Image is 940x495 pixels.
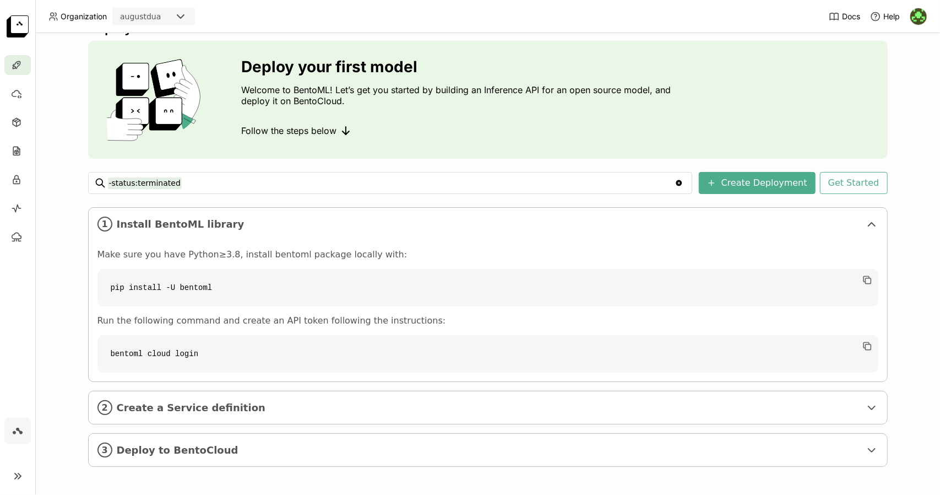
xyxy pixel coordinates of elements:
img: August Dua [910,8,927,25]
p: Run the following command and create an API token following the instructions: [97,315,878,326]
span: Follow the steps below [242,125,337,136]
div: 3Deploy to BentoCloud [89,434,887,466]
span: Create a Service definition [117,402,861,414]
span: Help [883,12,900,21]
img: logo [7,15,29,37]
span: Organization [61,12,107,21]
img: cover onboarding [97,58,215,141]
code: pip install -U bentoml [97,269,878,306]
div: Help [870,11,900,22]
p: Make sure you have Python≥3.8, install bentoml package locally with: [97,249,878,260]
input: Search [108,174,675,192]
div: 1Install BentoML library [89,208,887,240]
div: 2Create a Service definition [89,391,887,424]
div: augustdua [120,11,161,22]
span: Install BentoML library [117,218,861,230]
button: Create Deployment [699,172,816,194]
span: Docs [842,12,860,21]
a: Docs [829,11,860,22]
i: 1 [97,217,112,232]
i: 2 [97,400,112,415]
span: Deploy to BentoCloud [117,444,861,456]
svg: Clear value [675,179,683,187]
button: Get Started [820,172,888,194]
code: bentoml cloud login [97,335,878,373]
input: Selected augustdua. [162,12,163,23]
i: 3 [97,443,112,458]
h3: Deploy your first model [242,58,677,76]
p: Welcome to BentoML! Let’s get you started by building an Inference API for an open source model, ... [242,84,677,106]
